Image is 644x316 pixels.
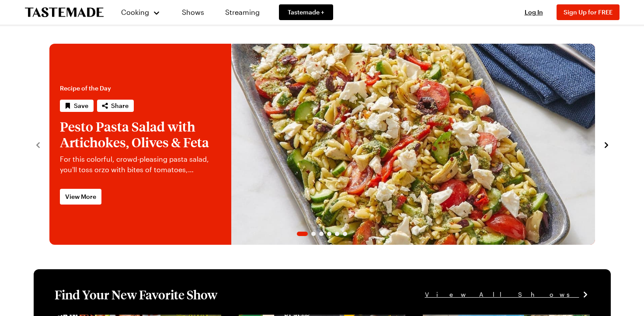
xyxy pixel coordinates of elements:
[60,189,101,205] a: View More
[525,8,543,16] span: Log In
[425,290,579,299] span: View All Shows
[311,232,316,236] span: Go to slide 2
[111,101,129,110] span: Share
[279,4,333,20] a: Tastemade +
[564,8,613,16] span: Sign Up for FREE
[25,7,104,17] a: To Tastemade Home Page
[297,232,308,236] span: Go to slide 1
[327,232,331,236] span: Go to slide 4
[335,232,339,236] span: Go to slide 5
[49,44,595,245] div: 1 / 6
[34,139,42,149] button: navigate to previous item
[425,290,590,299] a: View All Shows
[516,8,551,17] button: Log In
[74,101,88,110] span: Save
[557,4,620,20] button: Sign Up for FREE
[121,2,161,23] button: Cooking
[60,100,94,112] button: Save recipe
[319,232,324,236] span: Go to slide 3
[121,8,149,16] span: Cooking
[343,232,347,236] span: Go to slide 6
[65,192,96,201] span: View More
[602,139,611,149] button: navigate to next item
[55,287,217,302] h1: Find Your New Favorite Show
[97,100,134,112] button: Share
[288,8,324,17] span: Tastemade +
